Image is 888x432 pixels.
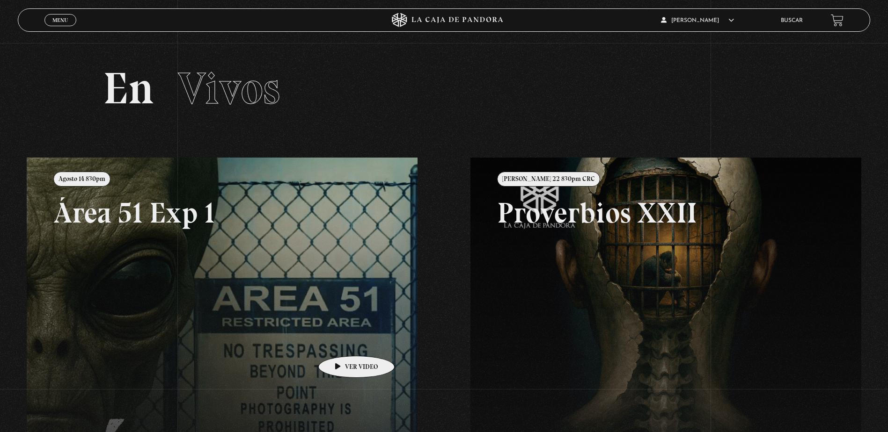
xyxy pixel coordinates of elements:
a: Buscar [781,18,803,23]
span: Menu [52,17,68,23]
span: [PERSON_NAME] [661,18,734,23]
h2: En [103,66,785,111]
a: View your shopping cart [831,14,844,27]
span: Cerrar [50,25,72,32]
span: Vivos [178,62,280,115]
